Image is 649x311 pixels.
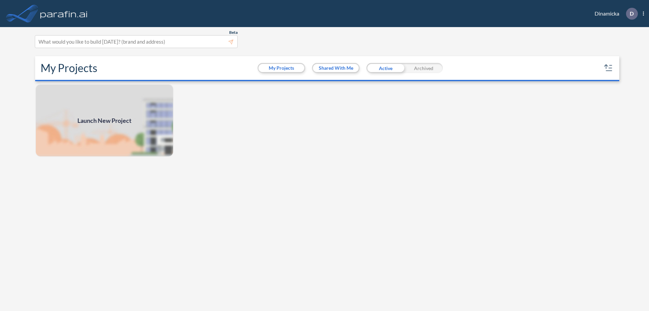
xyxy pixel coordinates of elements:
[39,7,89,20] img: logo
[229,30,238,35] span: Beta
[35,84,174,157] a: Launch New Project
[405,63,443,73] div: Archived
[35,84,174,157] img: add
[603,63,614,73] button: sort
[313,64,359,72] button: Shared With Me
[259,64,304,72] button: My Projects
[41,62,97,74] h2: My Projects
[366,63,405,73] div: Active
[584,8,644,20] div: Dinamicka
[630,10,634,17] p: D
[77,116,131,125] span: Launch New Project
